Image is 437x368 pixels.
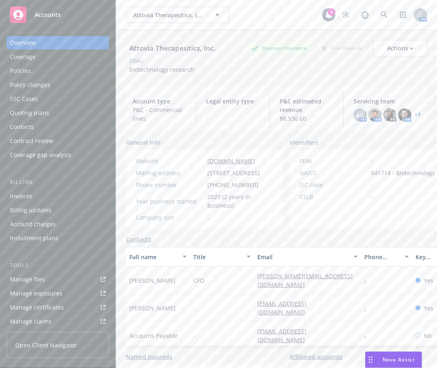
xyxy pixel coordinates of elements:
div: Phone number [364,253,400,261]
a: [EMAIL_ADDRESS][DOMAIN_NAME] [257,300,311,316]
a: Manage files [7,273,109,286]
a: - [364,332,373,340]
a: Contacts [7,120,109,134]
a: Coverage [7,50,109,63]
a: Quoting plans [7,106,109,120]
span: [PERSON_NAME] [129,304,176,312]
div: Coverage [10,50,36,63]
a: [DOMAIN_NAME] [207,157,255,165]
a: Switch app [395,7,411,23]
div: Manage claims [10,315,52,328]
div: Billing updates [10,204,52,217]
div: Company size [136,213,204,222]
div: Mailing address [136,169,204,177]
a: Affiliated accounts [290,352,342,361]
a: Overview [7,36,109,49]
a: Policy changes [7,78,109,91]
div: Website [136,157,204,165]
div: SIC code [299,180,368,189]
span: Identifiers [290,138,318,147]
a: Contacts [126,235,151,244]
span: - [371,192,373,201]
a: SSC Cases [7,92,109,105]
a: [PERSON_NAME][EMAIL_ADDRESS][DOMAIN_NAME] [257,272,353,288]
div: Quoting plans [10,106,49,120]
span: [STREET_ADDRESS] [207,169,260,177]
div: Phone number [136,180,204,189]
div: Actions [387,40,413,56]
div: Drag to move [366,352,376,368]
div: DBA: - [129,56,145,65]
img: photo [398,108,411,122]
span: $8,530.60 [280,114,333,123]
button: Attovia Therapeutics, Inc. [126,7,229,23]
div: Account charges [10,218,56,231]
div: Manage files [10,273,45,286]
a: [EMAIL_ADDRESS][DOMAIN_NAME] [257,327,311,344]
div: CSLB [299,192,368,201]
div: SSC Cases [10,92,38,105]
div: Billing [7,178,109,186]
a: Account charges [7,218,109,231]
a: Named insureds [126,352,172,361]
a: +7 [415,113,420,117]
div: Total Rewards [318,43,367,53]
button: Title [190,247,254,267]
span: Yes [424,276,433,285]
a: - [364,277,373,284]
span: 2023 (2 years in business) [207,192,273,210]
span: [PERSON_NAME] [129,276,176,285]
a: Billing updates [7,204,109,217]
a: Search [376,7,392,23]
span: Attovia Therapeutics, Inc. [133,11,204,19]
a: Coverage gap analysis [7,148,109,162]
span: General info [126,138,161,147]
span: - [206,113,259,122]
a: Installment plans [7,232,109,245]
div: Key contact [416,253,434,261]
button: Actions [373,40,427,56]
div: Policies [10,64,31,77]
span: 541714 - Biotechnology [371,169,435,177]
button: Full name [126,247,190,267]
div: Coverage gap analysis [10,148,71,162]
a: Invoices [7,190,109,203]
div: Installment plans [10,232,58,245]
span: CFO [193,276,204,285]
a: Manage claims [7,315,109,328]
button: Email [254,247,361,267]
a: Accounts [7,3,109,26]
span: Yes [424,304,433,312]
img: photo [368,108,382,122]
div: FEIN [299,157,368,165]
div: Year business started [136,197,204,206]
div: Policy changes [10,78,50,91]
span: P&C - Commercial lines [133,105,186,123]
div: Contacts [10,120,34,134]
span: Legal entity type [206,97,259,105]
span: - [193,331,195,340]
span: Accounts [35,12,61,18]
div: NAICS [299,169,368,177]
span: - [207,213,209,222]
div: Email [257,253,349,261]
img: photo [383,108,397,122]
span: Open Client Navigator [15,341,77,349]
a: Stop snowing [338,7,354,23]
span: [PHONE_NUMBER] [207,180,259,189]
div: Attovia Therapeutics, Inc. [126,43,219,54]
div: Contract review [10,134,53,148]
a: Policies [7,64,109,77]
span: - [371,157,373,165]
span: - [371,180,373,189]
div: Overview [10,36,36,49]
div: Invoices [10,190,32,203]
span: Nova Assist [382,356,415,363]
div: Tools [7,261,109,270]
div: Title [193,253,242,261]
span: Accounts Payable [129,331,178,340]
div: Business Insurance [247,43,311,53]
a: Report a Bug [357,7,373,23]
a: Manage exposures [7,287,109,300]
